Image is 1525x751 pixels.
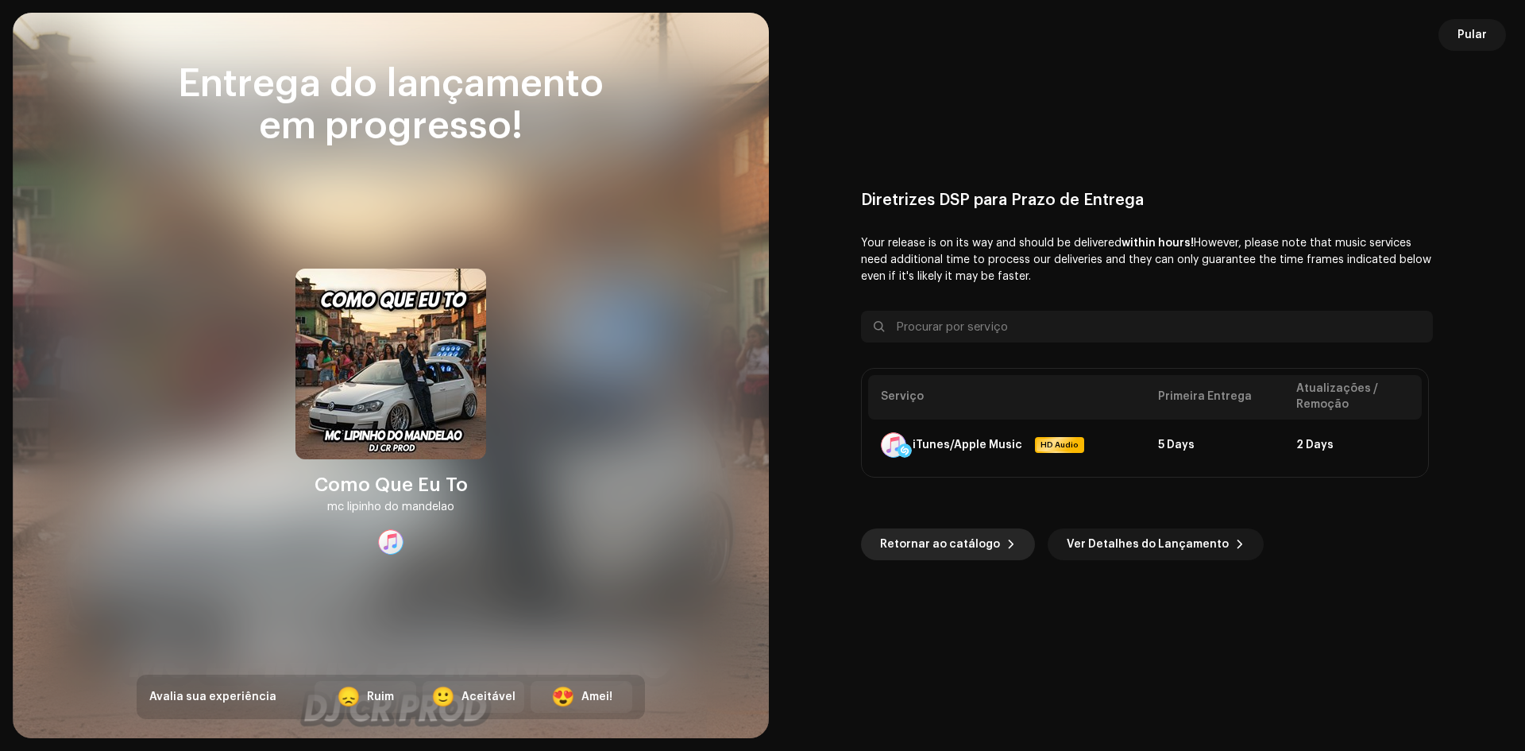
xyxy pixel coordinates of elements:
[367,689,394,706] div: Ruim
[137,64,645,148] div: Entrega do lançamento em progresso!
[581,689,612,706] div: Amei!
[913,439,1022,451] div: iTunes/Apple Music
[1284,375,1422,419] th: Atualizações / Remoção
[327,497,454,517] div: mc lipinho do mandelao
[880,528,1000,560] span: Retornar ao catálogo
[861,235,1433,285] p: Your release is on its way and should be delivered However, please note that music services need ...
[861,191,1433,210] div: Diretrizes DSP para Prazo de Entrega
[337,687,361,706] div: 😞
[315,472,468,497] div: Como Que Eu To
[295,269,486,459] img: a8d94270-e699-4899-b48e-e6b1f9d783d6
[431,687,455,706] div: 🙂
[461,689,515,706] div: Aceitável
[1048,528,1264,560] button: Ver Detalhes do Lançamento
[551,687,575,706] div: 😍
[861,528,1035,560] button: Retornar ao catálogo
[1067,528,1229,560] span: Ver Detalhes do Lançamento
[1457,19,1487,51] span: Pular
[1122,238,1194,249] b: within hours!
[1145,375,1284,419] th: Primeira Entrega
[1145,420,1284,470] td: 5 Days
[1438,19,1506,51] button: Pular
[149,691,276,703] span: Avalia sua experiência
[1284,420,1422,470] td: 2 Days
[868,375,1145,419] th: Serviço
[861,311,1433,343] input: Procurar por serviço
[1037,439,1083,451] span: HD Audio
